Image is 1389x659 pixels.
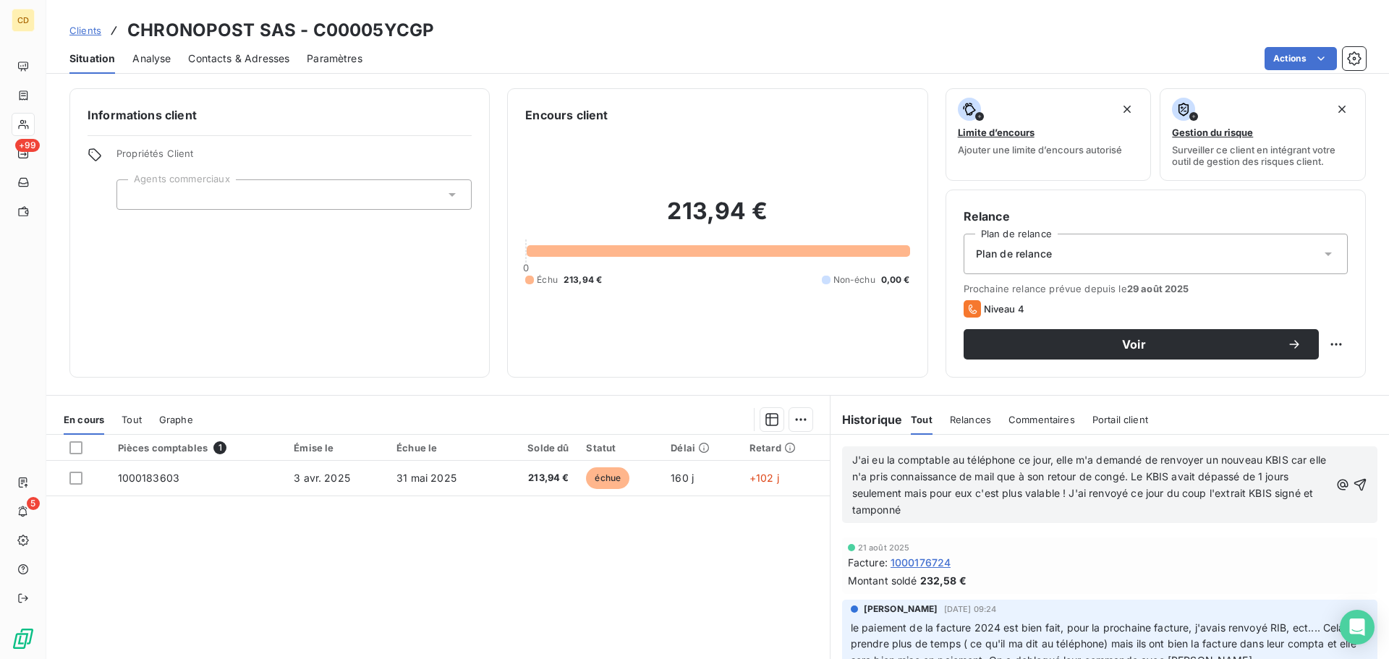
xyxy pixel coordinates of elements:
[852,454,1330,516] span: J'ai eu la comptable au téléphone ce jour, elle m'a demandé de renvoyer un nouveau KBIS car elle ...
[64,414,104,425] span: En cours
[213,441,226,454] span: 1
[920,573,967,588] span: 232,58 €
[525,106,608,124] h6: Encours client
[396,442,487,454] div: Échue le
[504,442,569,454] div: Solde dû
[69,25,101,36] span: Clients
[1127,283,1189,294] span: 29 août 2025
[69,51,115,66] span: Situation
[1265,47,1337,70] button: Actions
[159,414,193,425] span: Graphe
[976,247,1052,261] span: Plan de relance
[1008,414,1075,425] span: Commentaires
[958,127,1035,138] span: Limite d’encours
[12,9,35,32] div: CD
[964,283,1348,294] span: Prochaine relance prévue depuis le
[964,208,1348,225] h6: Relance
[864,603,938,616] span: [PERSON_NAME]
[984,303,1024,315] span: Niveau 4
[525,197,909,240] h2: 213,94 €
[12,627,35,650] img: Logo LeanPay
[1172,144,1354,167] span: Surveiller ce client en intégrant votre outil de gestion des risques client.
[671,472,694,484] span: 160 j
[981,339,1287,350] span: Voir
[122,414,142,425] span: Tout
[188,51,289,66] span: Contacts & Adresses
[958,144,1122,156] span: Ajouter une limite d’encours autorisé
[964,329,1319,360] button: Voir
[749,442,821,454] div: Retard
[671,442,732,454] div: Délai
[69,23,101,38] a: Clients
[946,88,1152,181] button: Limite d’encoursAjouter une limite d’encours autorisé
[129,188,140,201] input: Ajouter une valeur
[132,51,171,66] span: Analyse
[27,497,40,510] span: 5
[881,273,910,286] span: 0,00 €
[950,414,991,425] span: Relances
[1172,127,1253,138] span: Gestion du risque
[833,273,875,286] span: Non-échu
[586,442,653,454] div: Statut
[396,472,456,484] span: 31 mai 2025
[586,467,629,489] span: échue
[88,106,472,124] h6: Informations client
[944,605,997,613] span: [DATE] 09:24
[504,471,569,485] span: 213,94 €
[127,17,434,43] h3: CHRONOPOST SAS - C00005YCGP
[118,472,180,484] span: 1000183603
[294,472,350,484] span: 3 avr. 2025
[1092,414,1148,425] span: Portail client
[911,414,933,425] span: Tout
[848,573,917,588] span: Montant soldé
[307,51,362,66] span: Paramètres
[1340,610,1375,645] div: Open Intercom Messenger
[537,273,558,286] span: Échu
[1160,88,1366,181] button: Gestion du risqueSurveiller ce client en intégrant votre outil de gestion des risques client.
[848,555,888,570] span: Facture :
[15,139,40,152] span: +99
[831,411,903,428] h6: Historique
[118,441,277,454] div: Pièces comptables
[749,472,779,484] span: +102 j
[116,148,472,168] span: Propriétés Client
[858,543,910,552] span: 21 août 2025
[523,262,529,273] span: 0
[891,555,951,570] span: 1000176724
[294,442,379,454] div: Émise le
[564,273,602,286] span: 213,94 €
